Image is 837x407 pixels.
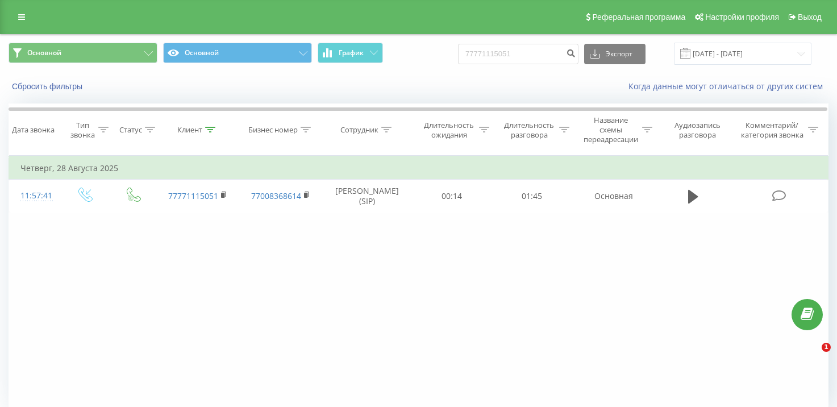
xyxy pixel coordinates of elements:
button: Основной [9,43,157,63]
div: Статус [119,125,142,135]
div: Длительность ожидания [422,121,476,140]
button: Сбросить фильтры [9,81,88,92]
span: 1 [822,343,831,352]
a: 77008368614 [251,190,301,201]
span: Основной [27,48,61,57]
span: График [339,49,364,57]
div: 11:57:41 [20,185,49,207]
a: Когда данные могут отличаться от других систем [628,81,828,92]
span: Настройки профиля [705,13,779,22]
td: 00:14 [412,180,492,213]
a: 77771115051 [168,190,218,201]
div: Дата звонка [12,125,55,135]
input: Поиск по номеру [458,44,578,64]
td: Четверг, 28 Августа 2025 [9,157,828,180]
td: Основная [572,180,655,213]
div: Клиент [177,125,202,135]
iframe: Intercom live chat [798,343,826,370]
div: Бизнес номер [248,125,298,135]
td: 01:45 [492,180,572,213]
button: Основной [163,43,312,63]
span: Реферальная программа [592,13,685,22]
div: Сотрудник [340,125,378,135]
div: Название схемы переадресации [582,115,639,144]
td: [PERSON_NAME] (SIP) [322,180,412,213]
div: Аудиозапись разговора [665,121,729,140]
button: Экспорт [584,44,646,64]
span: Выход [798,13,822,22]
div: Комментарий/категория звонка [739,121,805,140]
button: График [318,43,383,63]
div: Тип звонка [70,121,95,140]
div: Длительность разговора [502,121,556,140]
